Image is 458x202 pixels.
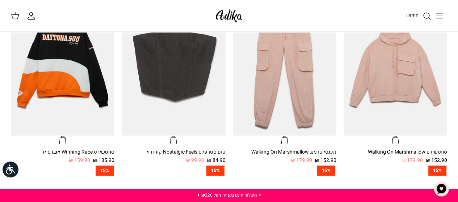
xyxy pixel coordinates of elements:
[233,166,336,176] a: 15%
[122,148,225,164] a: טופ סטרפלס Nostalgic Feels קורדרוי 84.90 ₪ 99.90 ₪
[206,166,224,176] span: 15%
[11,148,114,164] a: סווטשירט Winning Race אוברסייז 135.90 ₪ 159.90 ₪
[207,156,226,164] span: 84.90 ₪
[96,166,114,176] span: 15%
[344,148,447,156] div: סווטשירט Walking On Marshmallow
[315,156,336,164] span: 152.90 ₪
[430,178,452,200] button: צ'אט
[428,166,446,176] span: 15%
[197,192,262,198] a: ✦ משלוח חינם בקנייה מעל ₪220 ✦
[402,156,423,164] span: 179.90 ₪
[11,148,114,156] div: סווטשירט Winning Race אוברסייז
[344,166,447,176] a: 15%
[233,148,336,156] div: מכנסי טרנינג Walking On Marshmallow
[317,166,335,176] span: 15%
[122,166,225,176] a: 15%
[406,12,431,20] a: חיפוש
[69,156,90,164] span: 159.90 ₪
[406,12,419,19] span: חיפוש
[122,148,225,156] div: טופ סטרפלס Nostalgic Feels קורדרוי
[214,7,244,24] img: Adika IL
[344,148,447,164] a: סווטשירט Walking On Marshmallow 152.90 ₪ 179.90 ₪
[93,156,114,164] span: 135.90 ₪
[186,156,204,164] span: 99.90 ₪
[233,148,336,164] a: מכנסי טרנינג Walking On Marshmallow 152.90 ₪ 179.90 ₪
[431,8,447,24] button: Toggle menu
[426,156,447,164] span: 152.90 ₪
[27,12,38,20] a: החשבון שלי
[11,166,114,176] a: 15%
[291,156,312,164] span: 179.90 ₪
